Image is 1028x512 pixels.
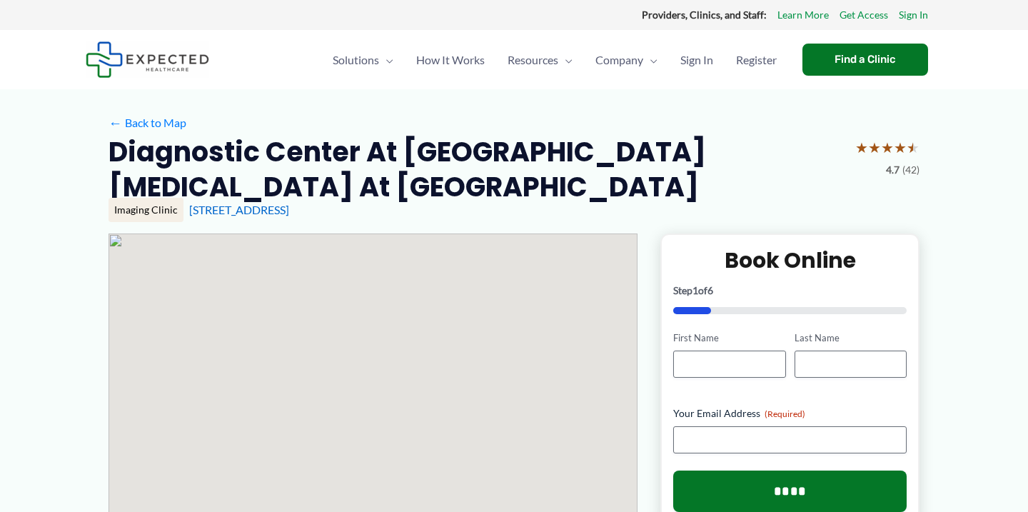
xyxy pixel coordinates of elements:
[907,134,919,161] span: ★
[109,198,183,222] div: Imaging Clinic
[886,161,899,179] span: 4.7
[902,161,919,179] span: (42)
[109,112,186,134] a: ←Back to Map
[189,203,289,216] a: [STREET_ADDRESS]
[855,134,868,161] span: ★
[595,35,643,85] span: Company
[894,134,907,161] span: ★
[321,35,788,85] nav: Primary Site Navigation
[673,406,907,421] label: Your Email Address
[840,6,888,24] a: Get Access
[508,35,558,85] span: Resources
[736,35,777,85] span: Register
[707,284,713,296] span: 6
[765,408,805,419] span: (Required)
[795,331,907,345] label: Last Name
[643,35,657,85] span: Menu Toggle
[405,35,496,85] a: How It Works
[777,6,829,24] a: Learn More
[899,6,928,24] a: Sign In
[673,331,785,345] label: First Name
[496,35,584,85] a: ResourcesMenu Toggle
[558,35,573,85] span: Menu Toggle
[692,284,698,296] span: 1
[642,9,767,21] strong: Providers, Clinics, and Staff:
[868,134,881,161] span: ★
[725,35,788,85] a: Register
[109,134,844,205] h2: Diagnostic Center at [GEOGRAPHIC_DATA][MEDICAL_DATA] at [GEOGRAPHIC_DATA]
[379,35,393,85] span: Menu Toggle
[86,41,209,78] img: Expected Healthcare Logo - side, dark font, small
[584,35,669,85] a: CompanyMenu Toggle
[673,286,907,296] p: Step of
[673,246,907,274] h2: Book Online
[321,35,405,85] a: SolutionsMenu Toggle
[416,35,485,85] span: How It Works
[109,116,122,129] span: ←
[680,35,713,85] span: Sign In
[881,134,894,161] span: ★
[333,35,379,85] span: Solutions
[802,44,928,76] a: Find a Clinic
[669,35,725,85] a: Sign In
